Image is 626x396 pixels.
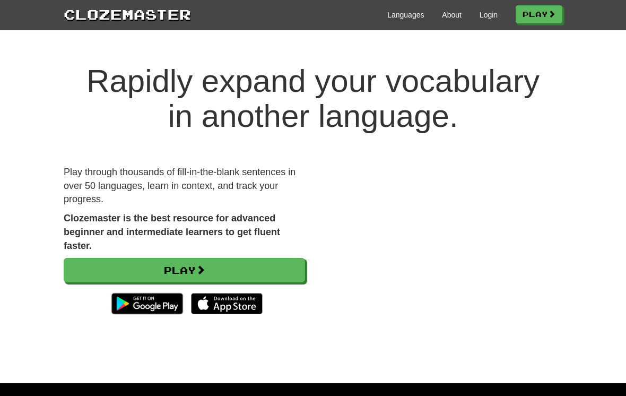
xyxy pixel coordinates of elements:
a: Play [64,258,305,282]
a: Clozemaster [64,4,191,24]
a: Play [516,5,562,23]
p: Play through thousands of fill-in-the-blank sentences in over 50 languages, learn in context, and... [64,166,305,206]
strong: Clozemaster is the best resource for advanced beginner and intermediate learners to get fluent fa... [64,213,280,251]
a: About [442,10,462,20]
img: Download_on_the_App_Store_Badge_US-UK_135x40-25178aeef6eb6b83b96f5f2d004eda3bffbb37122de64afbaef7... [191,293,263,314]
a: Login [480,10,498,20]
a: Languages [387,10,424,20]
img: Get it on Google Play [106,288,188,320]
